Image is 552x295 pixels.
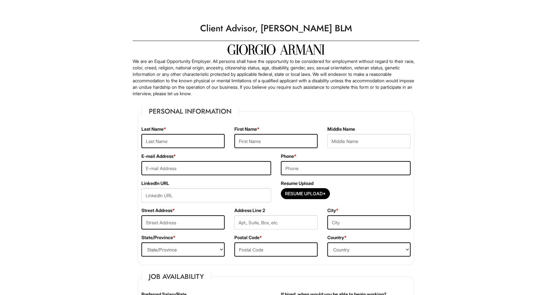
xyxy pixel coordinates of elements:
h1: Client Advisor, [PERSON_NAME] BLM [129,19,423,37]
input: Last Name [141,134,225,148]
img: Giorgio Armani [228,44,324,55]
button: Resume Upload*Resume Upload* [281,188,330,199]
input: Middle Name [327,134,411,148]
select: State/Province [141,242,225,257]
input: LinkedIn URL [141,188,271,202]
label: Phone [281,153,297,159]
label: Street Address [141,207,175,214]
label: E-mail Address [141,153,176,159]
input: Phone [281,161,411,175]
select: Country [327,242,411,257]
label: First Name [234,126,260,132]
input: City [327,215,411,229]
input: First Name [234,134,318,148]
p: We are an Equal Opportunity Employer. All persons shall have the opportunity to be considered for... [133,58,419,97]
label: City [327,207,339,214]
label: Postal Code [234,234,262,241]
label: State/Province [141,234,176,241]
label: Last Name [141,126,166,132]
label: Middle Name [327,126,355,132]
input: Postal Code [234,242,318,257]
legend: Job Availability [141,272,211,281]
input: Apt., Suite, Box, etc. [234,215,318,229]
input: Street Address [141,215,225,229]
label: LinkedIn URL [141,180,169,187]
input: E-mail Address [141,161,271,175]
legend: Personal Information [141,107,239,116]
label: Country [327,234,347,241]
label: Resume Upload [281,180,313,187]
label: Address Line 2 [234,207,265,214]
